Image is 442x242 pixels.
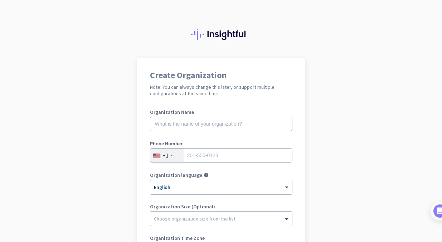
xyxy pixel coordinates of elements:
[150,71,292,79] h1: Create Organization
[204,173,209,178] i: help
[150,141,292,146] label: Phone Number
[191,29,251,40] img: Insightful
[162,152,169,159] div: +1
[150,204,292,209] label: Organization Size (Optional)
[150,84,292,97] h2: Note: You can always change this later, or support multiple configurations at the same time
[150,236,292,241] label: Organization Time Zone
[150,117,292,131] input: What is the name of your organization?
[150,148,292,163] input: 201-555-0123
[150,110,292,115] label: Organization Name
[150,173,202,178] label: Organization language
